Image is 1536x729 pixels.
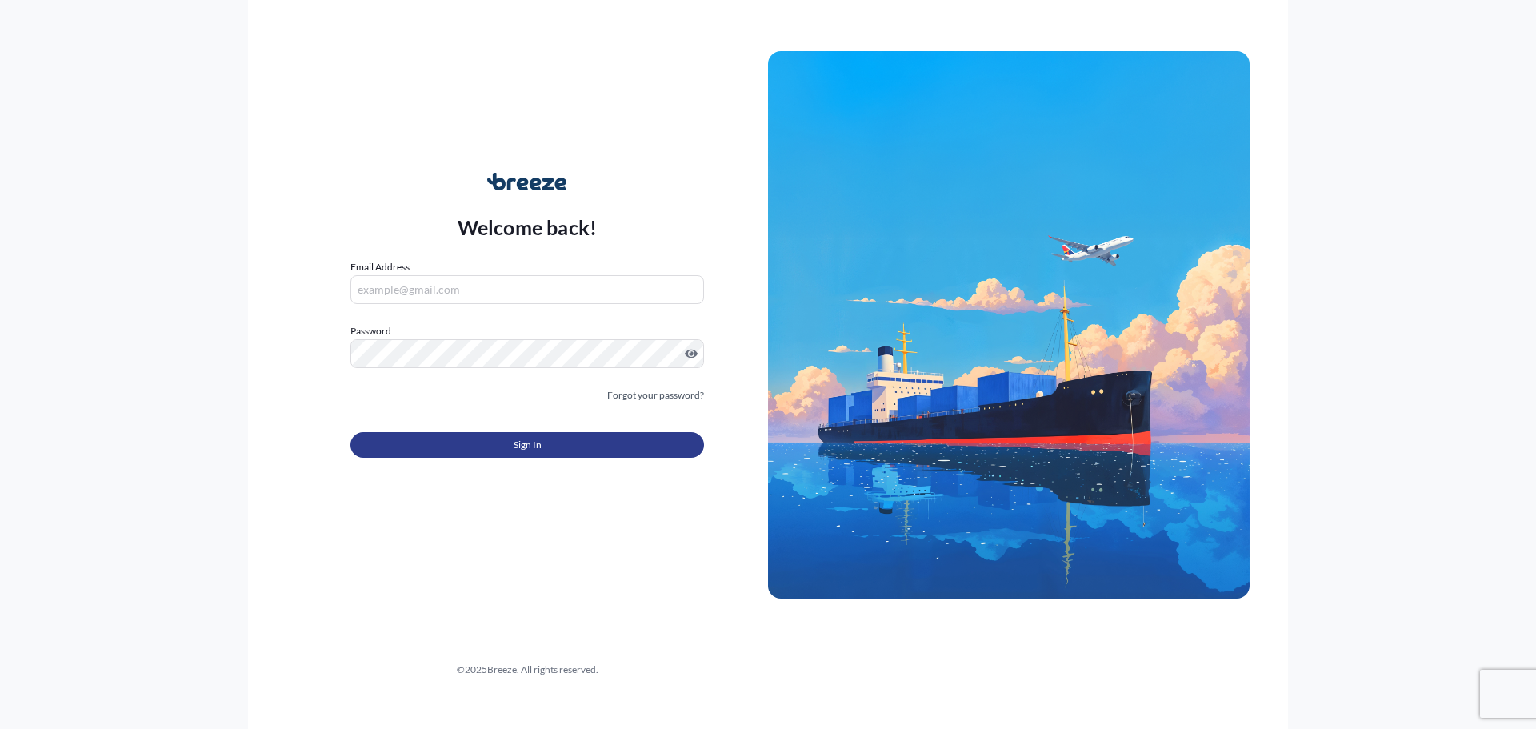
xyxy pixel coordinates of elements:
label: Password [350,323,704,339]
div: © 2025 Breeze. All rights reserved. [286,662,768,678]
img: Ship illustration [768,51,1250,599]
button: Sign In [350,432,704,458]
span: Sign In [514,437,542,453]
input: example@gmail.com [350,275,704,304]
label: Email Address [350,259,410,275]
a: Forgot your password? [607,387,704,403]
button: Show password [685,347,698,360]
p: Welcome back! [458,214,598,240]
